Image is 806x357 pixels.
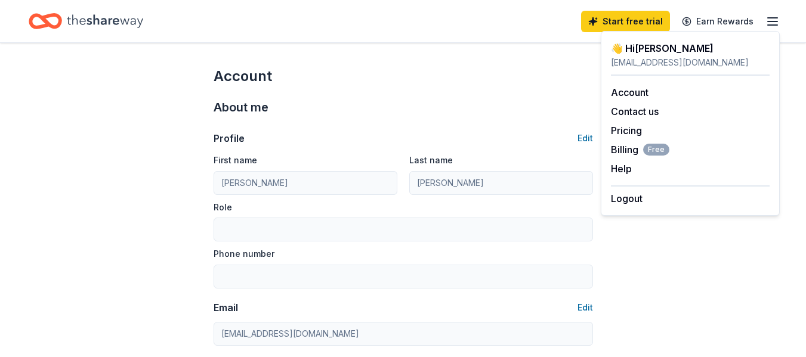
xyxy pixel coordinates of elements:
[611,86,648,98] a: Account
[611,125,642,136] a: Pricing
[611,191,643,206] button: Logout
[409,154,453,166] label: Last name
[578,131,593,145] button: Edit
[214,98,593,117] div: About me
[611,162,632,176] button: Help
[214,201,232,213] label: Role
[214,300,238,315] div: Email
[611,55,770,70] div: [EMAIL_ADDRESS][DOMAIN_NAME]
[581,11,670,32] a: Start free trial
[675,11,761,32] a: Earn Rewards
[214,131,245,145] div: Profile
[611,104,659,119] button: Contact us
[643,144,669,156] span: Free
[611,142,669,157] span: Billing
[611,142,669,157] button: BillingFree
[214,154,257,166] label: First name
[611,41,770,55] div: 👋 Hi [PERSON_NAME]
[214,67,593,86] div: Account
[29,7,143,35] a: Home
[214,248,274,260] label: Phone number
[578,300,593,315] button: Edit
